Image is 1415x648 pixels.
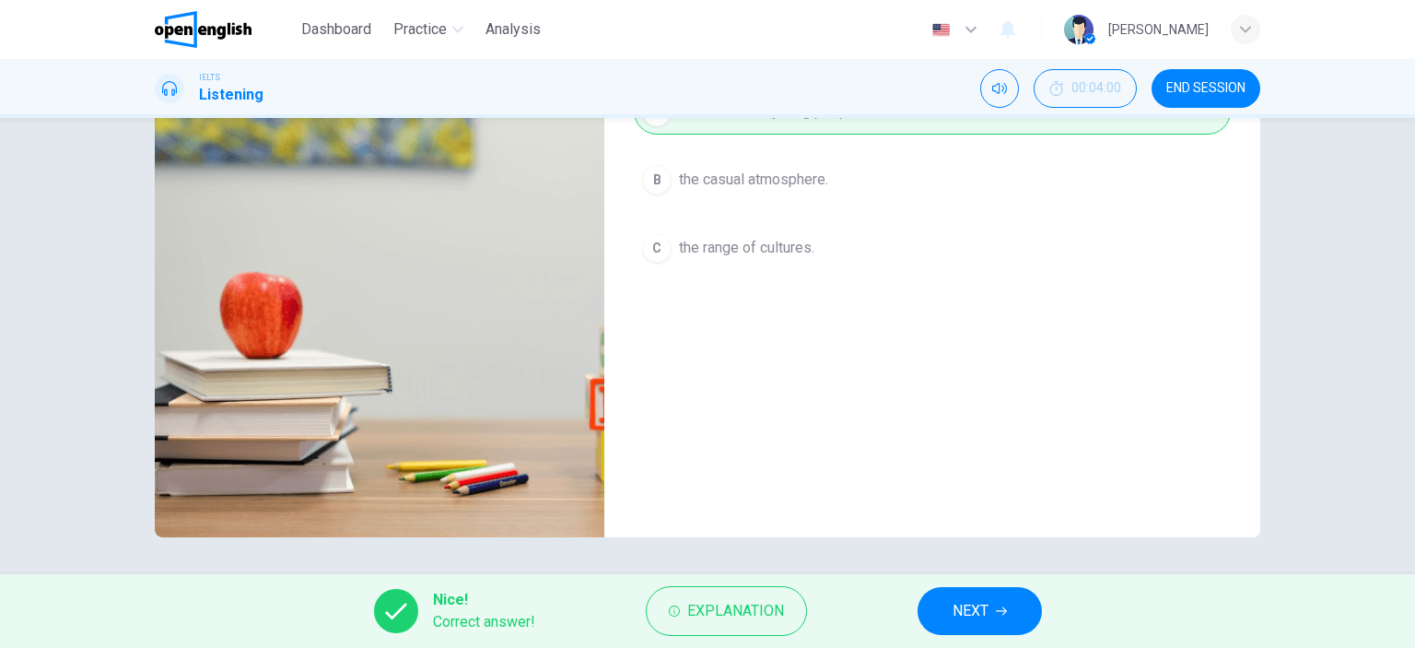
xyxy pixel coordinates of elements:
[1152,69,1260,108] button: END SESSION
[1071,81,1121,96] span: 00:04:00
[199,84,263,106] h1: Listening
[930,23,953,37] img: en
[155,11,294,48] a: OpenEnglish logo
[433,611,535,633] span: Correct answer!
[155,11,251,48] img: OpenEnglish logo
[980,69,1019,108] div: Mute
[1166,81,1245,96] span: END SESSION
[918,587,1042,635] button: NEXT
[301,18,371,41] span: Dashboard
[1108,18,1209,41] div: [PERSON_NAME]
[478,13,548,46] button: Analysis
[433,589,535,611] span: Nice!
[199,71,220,84] span: IELTS
[687,598,784,624] span: Explanation
[155,88,604,537] img: Darwin, Australia
[953,598,988,624] span: NEXT
[646,586,807,636] button: Explanation
[393,18,447,41] span: Practice
[386,13,471,46] button: Practice
[1034,69,1137,108] div: Hide
[1064,15,1093,44] img: Profile picture
[1034,69,1137,108] button: 00:04:00
[294,13,379,46] button: Dashboard
[485,18,541,41] span: Analysis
